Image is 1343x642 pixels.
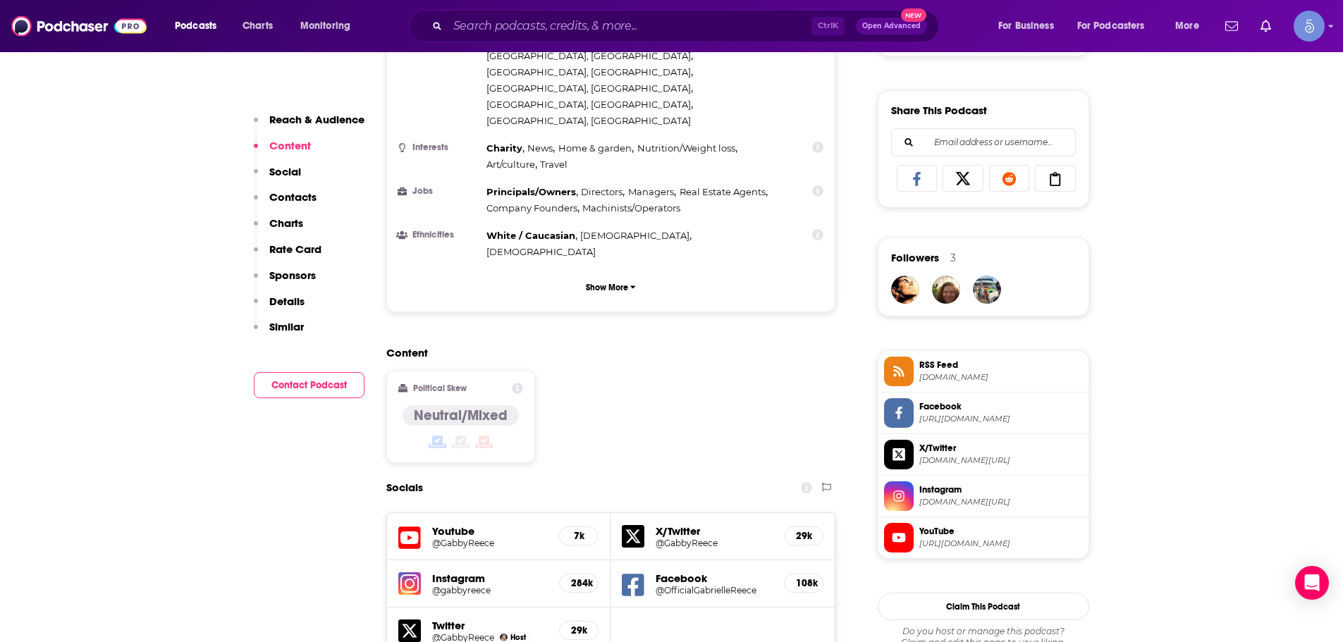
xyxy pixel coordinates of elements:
[269,216,303,230] p: Charts
[897,165,938,192] a: Share on Facebook
[486,80,693,97] span: ,
[398,230,481,240] h3: Ethnicities
[486,246,596,257] span: [DEMOGRAPHIC_DATA]
[486,99,691,110] span: [GEOGRAPHIC_DATA], [GEOGRAPHIC_DATA]
[919,483,1083,496] span: Instagram
[680,186,766,197] span: Real Estate Agents
[398,274,824,300] button: Show More
[422,10,952,42] div: Search podcasts, credits, & more...
[486,200,579,216] span: ,
[891,128,1076,156] div: Search followers
[811,17,845,35] span: Ctrl K
[269,113,364,126] p: Reach & Audience
[486,230,575,241] span: White / Caucasian
[486,142,522,154] span: Charity
[510,633,526,642] span: Host
[637,140,737,156] span: ,
[269,165,301,178] p: Social
[486,228,577,244] span: ,
[486,97,693,113] span: ,
[486,156,537,173] span: ,
[269,242,321,256] p: Rate Card
[254,242,321,268] button: Rate Card
[432,619,548,632] h5: Twitter
[891,104,987,117] h3: Share This Podcast
[919,400,1083,413] span: Facebook
[582,202,680,214] span: Machinists/Operators
[1175,16,1199,36] span: More
[919,497,1083,507] span: instagram.com/gabbyreece
[571,577,587,589] h5: 284k
[919,414,1083,424] span: https://www.facebook.com/OfficialGabrielleReece
[386,474,423,501] h2: Socials
[269,268,316,282] p: Sponsors
[796,530,811,542] h5: 29k
[878,626,1089,637] span: Do you host or manage this podcast?
[254,139,311,165] button: Content
[448,15,811,37] input: Search podcasts, credits, & more...
[527,142,553,154] span: News
[413,383,467,393] h2: Political Skew
[988,15,1072,37] button: open menu
[165,15,235,37] button: open menu
[432,572,548,585] h5: Instagram
[432,585,548,595] a: @gabbyreece
[11,13,147,39] a: Podchaser - Follow, Share and Rate Podcasts
[989,165,1030,192] a: Share on Reddit
[973,276,1001,304] img: CoachDGarner
[486,48,693,64] span: ,
[1294,11,1325,42] button: Show profile menu
[891,276,919,304] img: oolyum
[998,16,1054,36] span: For Business
[581,184,625,200] span: ,
[656,572,773,585] h5: Facebook
[901,8,926,22] span: New
[656,538,773,548] a: @GabbyReece
[175,16,216,36] span: Podcasts
[932,276,960,304] img: cborde
[1165,15,1217,37] button: open menu
[486,50,691,61] span: [GEOGRAPHIC_DATA], [GEOGRAPHIC_DATA]
[486,82,691,94] span: [GEOGRAPHIC_DATA], [GEOGRAPHIC_DATA]
[919,359,1083,371] span: RSS Feed
[300,16,350,36] span: Monitoring
[386,346,825,359] h2: Content
[432,524,548,538] h5: Youtube
[884,440,1083,469] a: X/Twitter[DOMAIN_NAME][URL]
[398,572,421,595] img: iconImage
[862,23,921,30] span: Open Advanced
[878,593,1089,620] button: Claim This Podcast
[571,624,587,636] h5: 29k
[891,251,939,264] span: Followers
[919,455,1083,466] span: twitter.com/GabbyReece
[269,190,317,204] p: Contacts
[950,252,956,264] div: 3
[486,115,691,126] span: [GEOGRAPHIC_DATA], [GEOGRAPHIC_DATA]
[919,525,1083,538] span: YouTube
[919,538,1083,549] span: https://www.youtube.com/@GabbyReece
[540,159,568,170] span: Travel
[254,165,301,191] button: Social
[500,634,508,641] img: Gabby Reece
[628,184,676,200] span: ,
[558,142,632,154] span: Home & garden
[254,113,364,139] button: Reach & Audience
[254,216,303,242] button: Charts
[656,524,773,538] h5: X/Twitter
[486,202,577,214] span: Company Founders
[586,283,628,292] p: Show More
[486,140,525,156] span: ,
[1294,11,1325,42] img: User Profile
[656,585,773,595] a: @OfficialGabrielleReece
[1294,11,1325,42] span: Logged in as Spiral5-G1
[527,140,555,156] span: ,
[1077,16,1145,36] span: For Podcasters
[884,357,1083,386] a: RSS Feed[DOMAIN_NAME]
[243,16,273,36] span: Charts
[796,577,811,589] h5: 108k
[558,140,634,156] span: ,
